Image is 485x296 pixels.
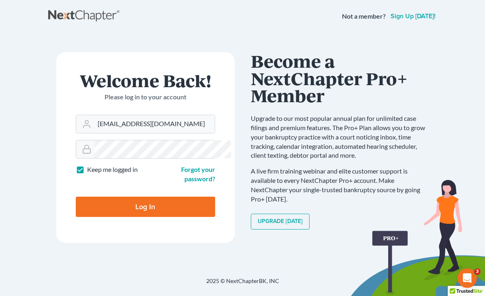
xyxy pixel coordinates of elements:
[94,115,215,133] input: Email Address
[181,165,215,182] a: Forgot your password?
[251,52,429,104] h1: Become a NextChapter Pro+ Member
[76,197,215,217] input: Log In
[342,12,386,21] strong: Not a member?
[87,165,138,174] label: Keep me logged in
[457,268,477,288] iframe: Intercom live chat
[76,72,215,89] h1: Welcome Back!
[251,114,429,160] p: Upgrade to our most popular annual plan for unlimited case filings and premium features. The Pro+...
[389,13,437,19] a: Sign up [DATE]!
[251,167,429,204] p: A live firm training webinar and elite customer support is available to every NextChapter Pro+ ac...
[48,277,437,292] div: 2025 © NextChapterBK, INC
[474,268,481,275] span: 3
[251,214,310,230] a: Upgrade [DATE]
[76,92,215,102] p: Please log in to your account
